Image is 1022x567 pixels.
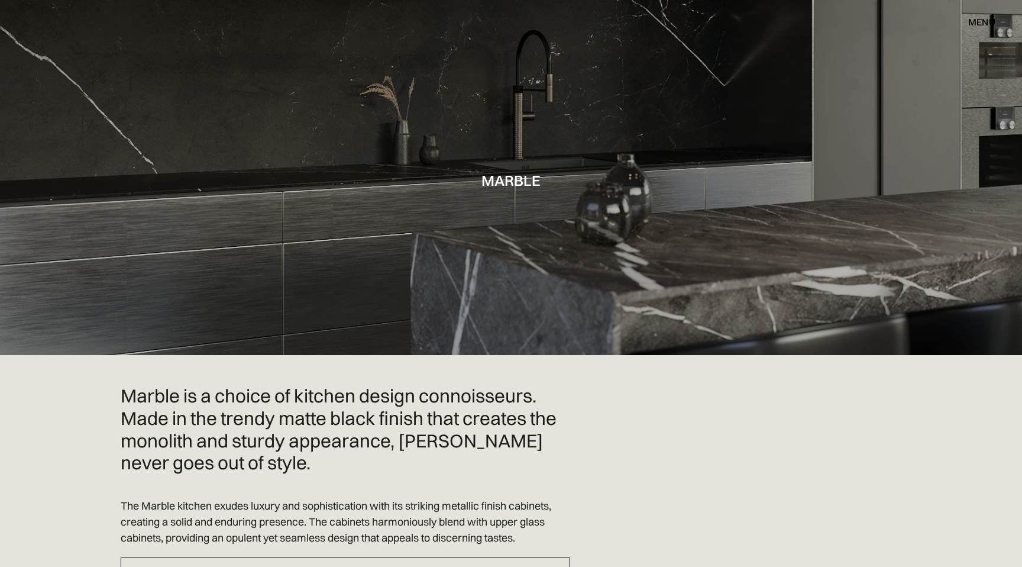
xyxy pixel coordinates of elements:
[968,17,995,27] div: menu
[956,12,995,32] div: menu
[121,385,570,474] h2: Marble is a choice of kitchen design connoisseurs. Made in the trendy matte black finish that cre...
[121,498,570,546] p: The Marble kitchen exudes luxury and sophistication with its striking metallic finish cabinets, c...
[468,14,554,30] a: home
[481,172,541,188] h1: Marble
